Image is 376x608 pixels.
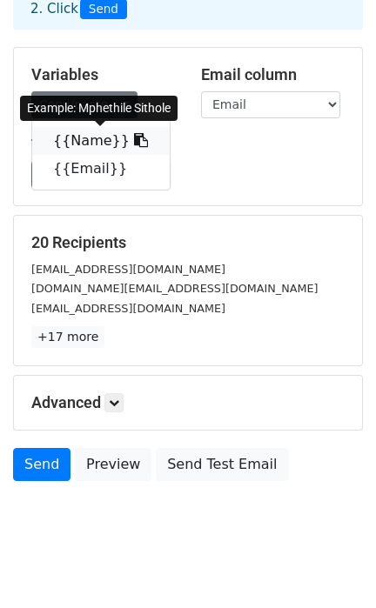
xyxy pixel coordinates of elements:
[289,524,376,608] iframe: Chat Widget
[31,326,104,348] a: +17 more
[31,393,345,412] h5: Advanced
[31,263,225,276] small: [EMAIL_ADDRESS][DOMAIN_NAME]
[31,302,225,315] small: [EMAIL_ADDRESS][DOMAIN_NAME]
[31,282,318,295] small: [DOMAIN_NAME][EMAIL_ADDRESS][DOMAIN_NAME]
[32,155,170,183] a: {{Email}}
[32,127,170,155] a: {{Name}}
[31,233,345,252] h5: 20 Recipients
[20,96,178,121] div: Example: Mphethile Sithole
[156,448,288,481] a: Send Test Email
[75,448,151,481] a: Preview
[289,524,376,608] div: Tiện ích trò chuyện
[13,448,70,481] a: Send
[201,65,345,84] h5: Email column
[31,65,175,84] h5: Variables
